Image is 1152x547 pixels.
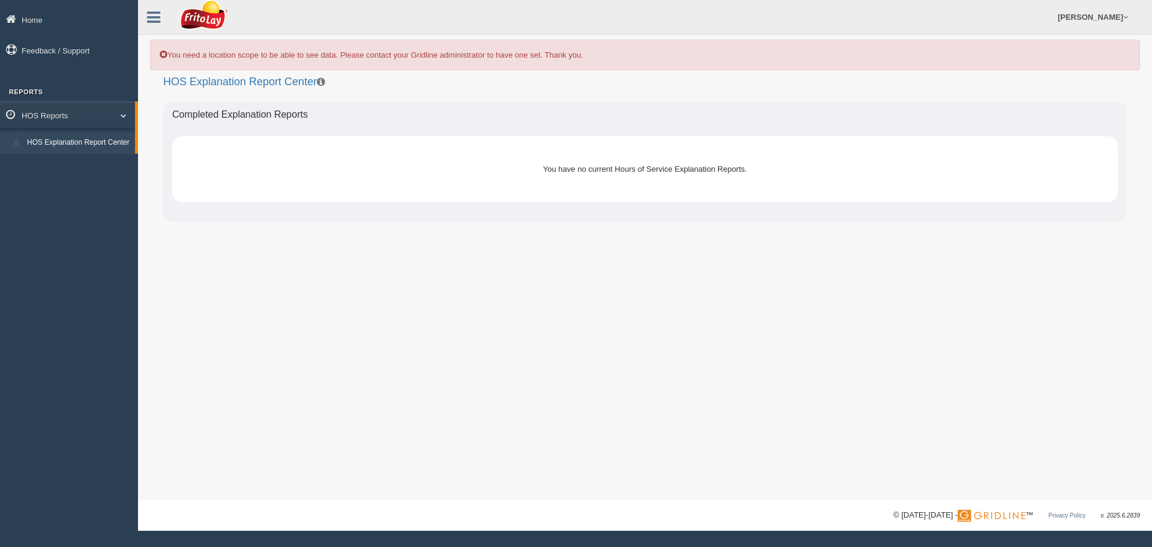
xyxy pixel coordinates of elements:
[1048,512,1085,519] a: Privacy Policy
[958,510,1025,522] img: Gridline
[199,154,1091,184] div: You have no current Hours of Service Explanation Reports.
[163,76,1127,88] h2: HOS Explanation Report Center
[150,40,1140,70] div: You need a location scope to be able to see data. Please contact your Gridline administrator to h...
[893,509,1140,522] div: © [DATE]-[DATE] - ™
[163,101,1127,128] div: Completed Explanation Reports
[1101,512,1140,519] span: v. 2025.6.2839
[22,132,135,154] a: HOS Explanation Report Center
